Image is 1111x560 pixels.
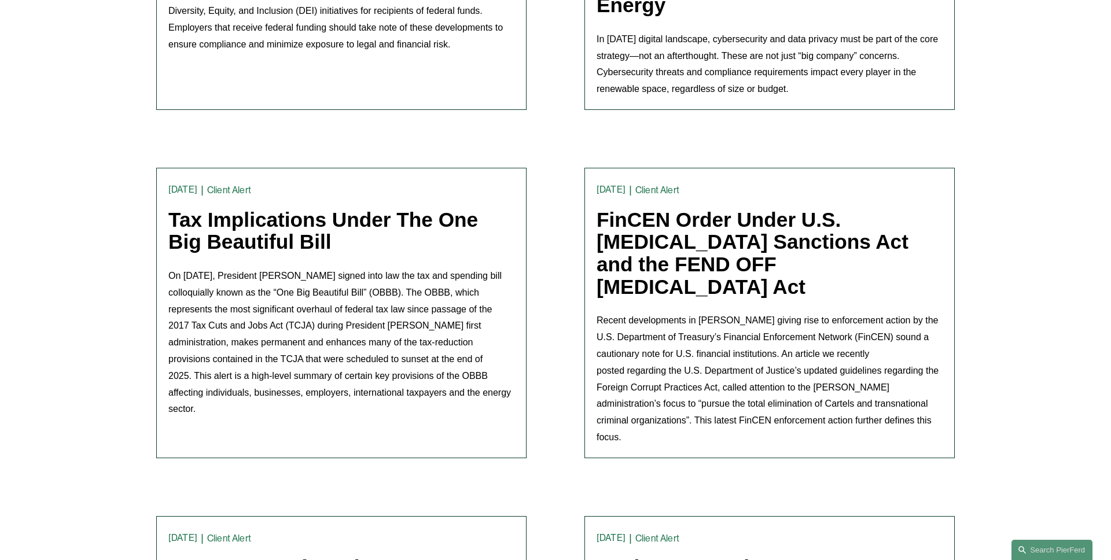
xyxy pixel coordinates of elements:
time: [DATE] [168,533,197,543]
time: [DATE] [597,185,626,194]
p: In [DATE] digital landscape, cybersecurity and data privacy must be part of the core strategy—not... [597,31,943,98]
a: FinCEN Order Under U.S. [MEDICAL_DATA] Sanctions Act and the FEND OFF [MEDICAL_DATA] Act [597,208,908,298]
a: Search this site [1011,540,1092,560]
a: Tax Implications Under The One Big Beautiful Bill [168,208,478,253]
time: [DATE] [168,185,197,194]
a: Client Alert [207,185,251,196]
a: Client Alert [635,533,679,544]
p: Recent developments in [PERSON_NAME] giving rise to enforcement action by the U.S. Department of ... [597,312,943,445]
a: Client Alert [635,185,679,196]
p: On [DATE], President [PERSON_NAME] signed into law the tax and spending bill colloquially known a... [168,268,514,418]
time: [DATE] [597,533,626,543]
a: Client Alert [207,533,251,544]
